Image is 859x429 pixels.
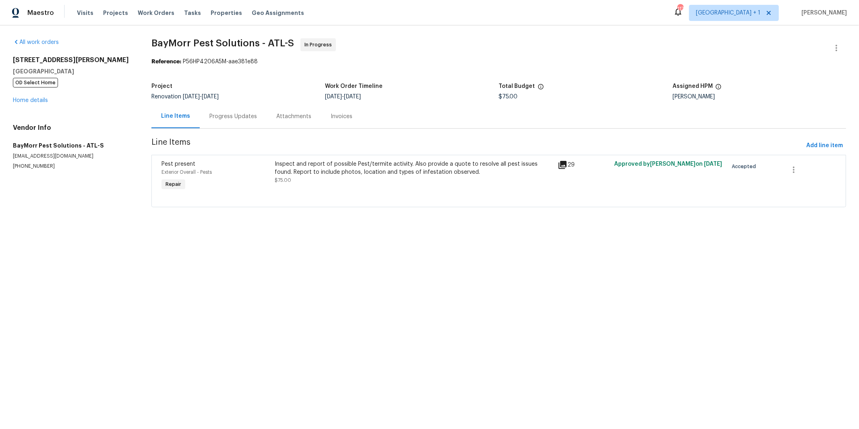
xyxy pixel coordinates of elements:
span: Maestro [27,9,54,17]
p: [PHONE_NUMBER] [13,163,132,170]
span: The hpm assigned to this work order. [715,83,722,94]
span: Pest present [161,161,195,167]
div: Inspect and report of possible Pest/termite activity. Also provide a quote to resolve all pest is... [275,160,553,176]
h5: Total Budget [499,83,535,89]
div: P56HP4206A5M-aae381e88 [151,58,846,66]
div: Progress Updates [209,112,257,121]
span: Work Orders [138,9,174,17]
button: Add line item [803,138,846,153]
span: - [325,94,361,100]
span: BayMorr Pest Solutions - ATL-S [151,38,294,48]
span: Exterior Overall - Pests [161,170,212,175]
h4: Vendor Info [13,124,132,132]
span: Visits [77,9,93,17]
span: [DATE] [325,94,342,100]
h2: [STREET_ADDRESS][PERSON_NAME] [13,56,132,64]
h5: Assigned HPM [673,83,713,89]
span: [DATE] [344,94,361,100]
a: Home details [13,98,48,103]
p: [EMAIL_ADDRESS][DOMAIN_NAME] [13,153,132,160]
span: Line Items [151,138,803,153]
h5: Work Order Timeline [325,83,383,89]
span: In Progress [304,41,335,49]
span: Approved by [PERSON_NAME] on [615,161,722,167]
span: Geo Assignments [252,9,304,17]
div: 29 [558,160,610,170]
span: [DATE] [183,94,200,100]
a: All work orders [13,40,59,45]
span: Repair [162,180,184,188]
span: Accepted [732,162,759,171]
h5: BayMorr Pest Solutions - ATL-S [13,142,132,150]
h5: Project [151,83,172,89]
span: $75.00 [275,178,291,183]
span: [GEOGRAPHIC_DATA] + 1 [696,9,760,17]
span: [DATE] [202,94,219,100]
span: - [183,94,219,100]
span: [PERSON_NAME] [798,9,847,17]
span: [DATE] [704,161,722,167]
div: Line Items [161,112,190,120]
span: Renovation [151,94,219,100]
div: 117 [677,5,683,13]
span: Tasks [184,10,201,16]
div: Attachments [276,112,311,121]
h5: [GEOGRAPHIC_DATA] [13,67,132,75]
span: Add line item [806,141,843,151]
span: Properties [211,9,242,17]
span: OD Select Home [13,78,58,87]
span: $75.00 [499,94,518,100]
div: Invoices [331,112,352,121]
b: Reference: [151,59,181,65]
span: Projects [103,9,128,17]
div: [PERSON_NAME] [673,94,846,100]
span: The total cost of line items that have been proposed by Opendoor. This sum includes line items th... [538,83,544,94]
